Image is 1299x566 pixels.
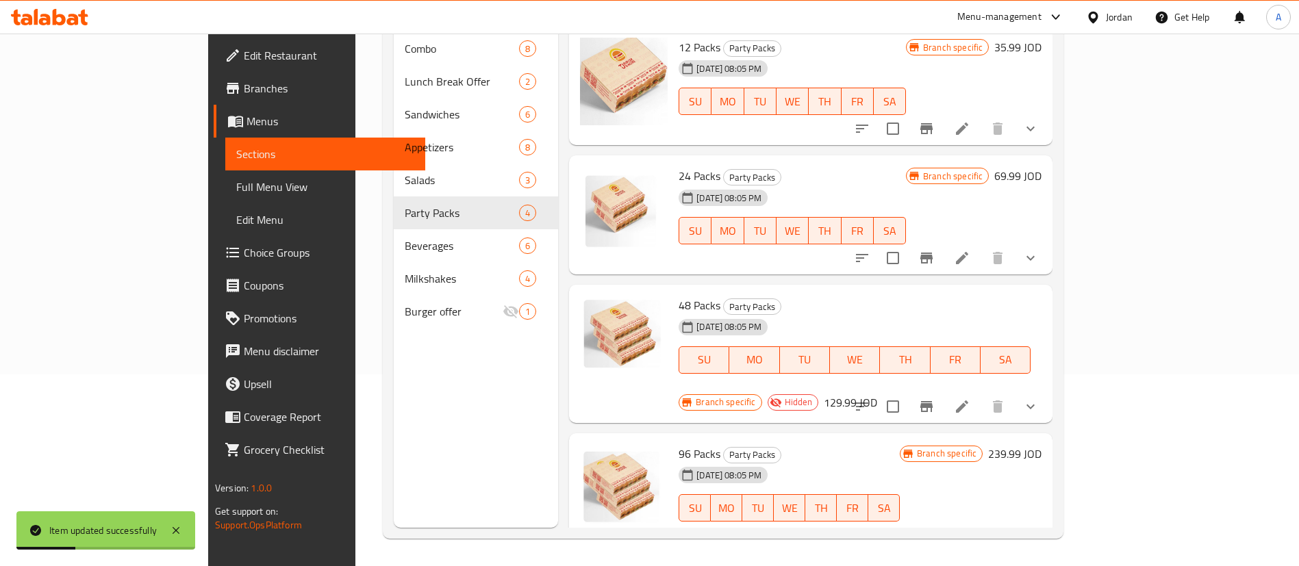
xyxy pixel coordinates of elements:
[724,170,781,185] span: Party Packs
[724,299,781,315] span: Party Packs
[777,88,809,115] button: WE
[711,217,744,244] button: MO
[874,88,906,115] button: SA
[1106,10,1133,25] div: Jordan
[520,305,535,318] span: 1
[244,244,414,261] span: Choice Groups
[685,221,706,241] span: SU
[691,469,767,482] span: [DATE] 08:05 PM
[874,217,906,244] button: SA
[236,146,414,162] span: Sections
[711,494,742,522] button: MO
[724,447,781,463] span: Party Packs
[236,211,414,228] span: Edit Menu
[215,479,249,497] span: Version:
[394,98,559,131] div: Sandwiches6
[405,40,520,57] span: Combo
[910,112,943,145] button: Branch-specific-item
[777,217,809,244] button: WE
[910,519,943,552] button: Branch-specific-item
[911,447,982,460] span: Branch specific
[251,479,272,497] span: 1.0.0
[717,221,738,241] span: MO
[931,346,981,374] button: FR
[679,295,720,316] span: 48 Packs
[580,444,668,532] img: 96 Packs
[405,237,520,254] div: Beverages
[405,172,520,188] div: Salads
[879,244,907,272] span: Select to update
[842,88,874,115] button: FR
[879,392,907,421] span: Select to update
[824,393,877,412] h6: 129.99 JOD
[679,494,711,522] button: SU
[835,350,874,370] span: WE
[1014,519,1047,552] button: show more
[225,138,425,170] a: Sections
[981,242,1014,274] button: delete
[918,41,988,54] span: Branch specific
[981,112,1014,145] button: delete
[685,350,724,370] span: SU
[244,343,414,359] span: Menu disclaimer
[779,498,800,518] span: WE
[846,242,879,274] button: sort-choices
[244,310,414,326] span: Promotions
[214,105,425,138] a: Menus
[981,390,1014,423] button: delete
[679,166,720,186] span: 24 Packs
[580,38,668,125] img: 12 Packs
[986,350,1025,370] span: SA
[723,169,781,185] div: Party Packs
[214,400,425,433] a: Coverage Report
[830,346,880,374] button: WE
[214,269,425,302] a: Coupons
[994,166,1042,185] h6: 69.99 JOD
[1276,10,1281,25] span: A
[244,376,414,392] span: Upsell
[842,498,863,518] span: FR
[809,217,841,244] button: TH
[247,113,414,129] span: Menus
[520,141,535,154] span: 8
[981,519,1014,552] button: delete
[724,40,781,56] span: Party Packs
[685,92,706,112] span: SU
[394,131,559,164] div: Appetizers8
[691,320,767,333] span: [DATE] 08:05 PM
[691,192,767,205] span: [DATE] 08:05 PM
[394,32,559,65] div: Combo8
[394,196,559,229] div: Party Packs4
[405,106,520,123] span: Sandwiches
[910,242,943,274] button: Branch-specific-item
[1014,112,1047,145] button: show more
[723,40,781,57] div: Party Packs
[520,42,535,55] span: 8
[679,346,729,374] button: SU
[717,92,738,112] span: MO
[846,519,879,552] button: sort-choices
[405,205,520,221] div: Party Packs
[723,298,781,315] div: Party Packs
[1022,398,1039,415] svg: Show Choices
[879,114,907,143] span: Select to update
[394,229,559,262] div: Beverages6
[214,39,425,72] a: Edit Restaurant
[394,27,559,333] nav: Menu sections
[405,73,520,90] span: Lunch Break Offer
[405,303,503,320] span: Burger offer
[394,295,559,328] div: Burger offer1
[748,498,768,518] span: TU
[880,346,930,374] button: TH
[685,498,705,518] span: SU
[729,346,779,374] button: MO
[954,120,970,137] a: Edit menu item
[847,92,868,112] span: FR
[842,217,874,244] button: FR
[679,37,720,57] span: 12 Packs
[394,65,559,98] div: Lunch Break Offer2
[954,527,970,543] a: Edit menu item
[744,217,777,244] button: TU
[405,139,520,155] span: Appetizers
